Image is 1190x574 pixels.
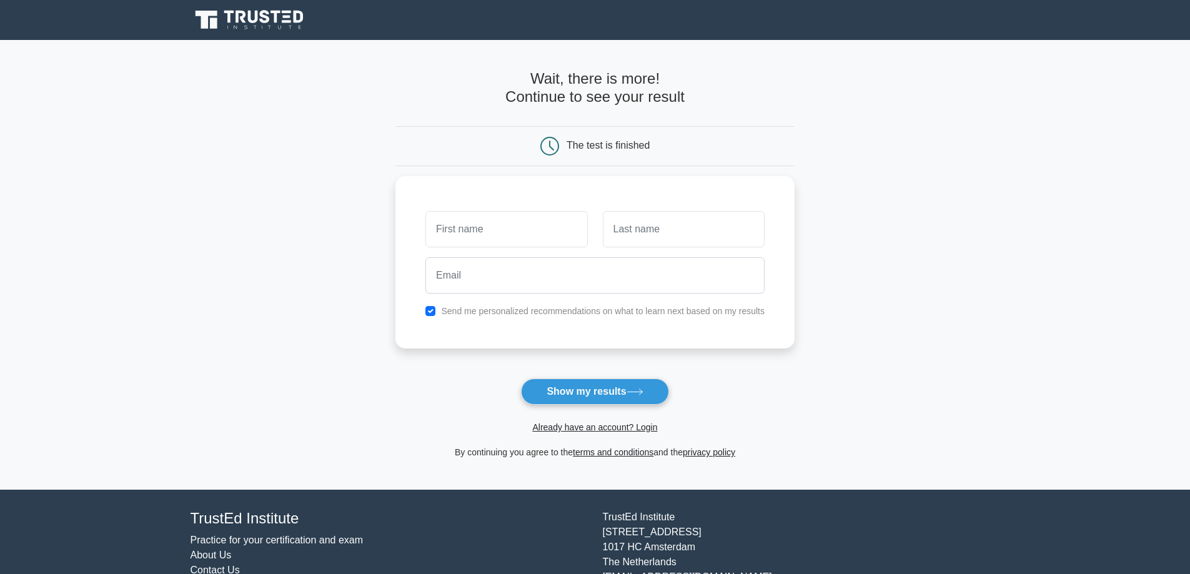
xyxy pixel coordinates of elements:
h4: TrustEd Institute [191,510,588,528]
h4: Wait, there is more! Continue to see your result [395,70,795,106]
a: privacy policy [683,447,735,457]
div: The test is finished [567,140,650,151]
input: Last name [603,211,765,247]
label: Send me personalized recommendations on what to learn next based on my results [441,306,765,316]
a: terms and conditions [573,447,653,457]
button: Show my results [521,379,668,405]
input: First name [425,211,587,247]
a: Already have an account? Login [532,422,657,432]
a: About Us [191,550,232,560]
input: Email [425,257,765,294]
a: Practice for your certification and exam [191,535,364,545]
div: By continuing you agree to the and the [388,445,802,460]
